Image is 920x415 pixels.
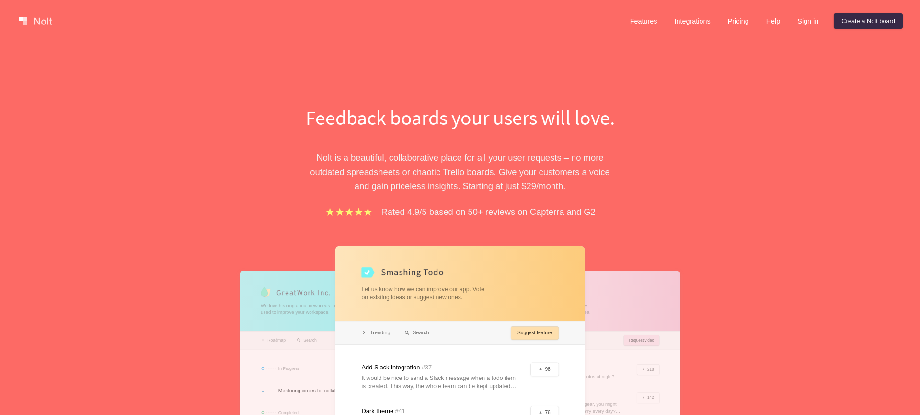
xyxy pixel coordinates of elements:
img: stars.b067e34983.png [324,206,373,217]
h1: Feedback boards your users will love. [295,104,625,131]
a: Pricing [720,13,757,29]
a: Features [622,13,665,29]
a: Sign in [790,13,826,29]
p: Rated 4.9/5 based on 50+ reviews on Capterra and G2 [381,205,596,219]
a: Create a Nolt board [834,13,903,29]
a: Integrations [667,13,718,29]
a: Help [759,13,788,29]
p: Nolt is a beautiful, collaborative place for all your user requests – no more outdated spreadshee... [295,151,625,193]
